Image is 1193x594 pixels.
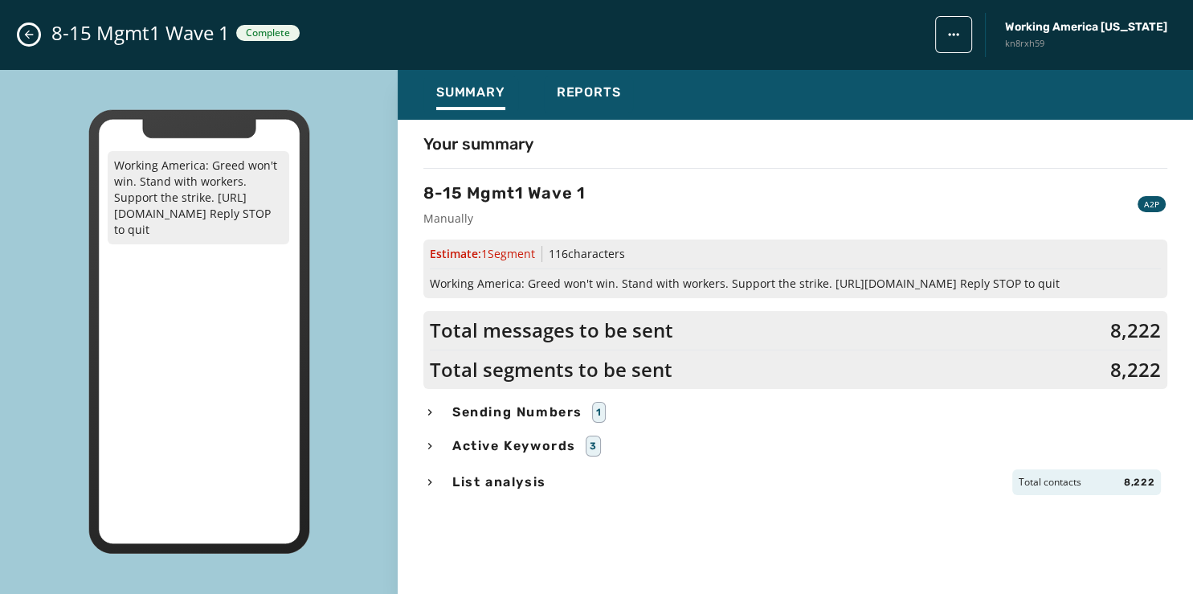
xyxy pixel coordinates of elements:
button: Reports [544,76,634,113]
span: 8,222 [1110,357,1161,383]
span: Working America: Greed won't win. Stand with workers. Support the strike. [URL][DOMAIN_NAME] Repl... [430,276,1161,292]
span: kn8rxh59 [1005,37,1167,51]
span: Total segments to be sent [430,357,672,383]
button: Summary [423,76,518,113]
span: List analysis [449,473,550,492]
span: Active Keywords [449,436,579,456]
span: Manually [423,211,586,227]
button: List analysisTotal contacts8,222 [423,469,1167,495]
span: Estimate: [430,246,535,262]
span: Working America [US_STATE] [1005,19,1167,35]
button: Sending Numbers1 [423,402,1167,423]
h4: Your summary [423,133,533,155]
span: 1 Segment [481,246,535,261]
h3: 8-15 Mgmt1 Wave 1 [423,182,586,204]
span: Reports [557,84,621,100]
span: 8,222 [1124,476,1154,489]
span: 8,222 [1110,317,1161,343]
button: Active Keywords3 [423,436,1167,457]
span: Total contacts [1019,476,1081,489]
div: A2P [1138,196,1166,212]
div: 1 [592,402,606,423]
button: broadcast action menu [935,16,972,53]
span: Sending Numbers [449,403,586,422]
span: Total messages to be sent [430,317,673,343]
span: Summary [436,84,505,100]
span: 116 characters [549,246,625,261]
div: 3 [586,436,601,457]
